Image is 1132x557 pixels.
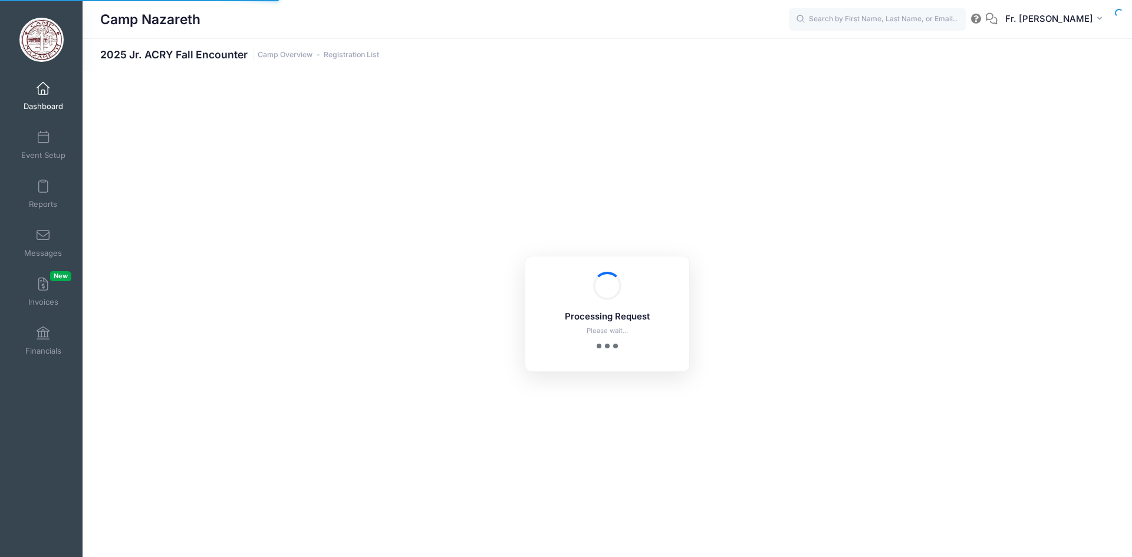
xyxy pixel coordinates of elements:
h5: Processing Request [541,312,674,322]
span: New [50,271,71,281]
span: Financials [25,346,61,356]
span: Reports [29,199,57,209]
a: Camp Overview [258,51,312,60]
a: Reports [15,173,71,215]
span: Dashboard [24,101,63,111]
a: Event Setup [15,124,71,166]
button: Fr. [PERSON_NAME] [998,6,1114,33]
a: Dashboard [15,75,71,117]
span: Fr. [PERSON_NAME] [1005,12,1093,25]
a: Messages [15,222,71,263]
span: Event Setup [21,150,65,160]
input: Search by First Name, Last Name, or Email... [789,8,966,31]
img: Camp Nazareth [19,18,64,62]
a: Registration List [324,51,379,60]
h1: 2025 Jr. ACRY Fall Encounter [100,48,379,61]
h1: Camp Nazareth [100,6,200,33]
p: Please wait... [541,326,674,336]
a: InvoicesNew [15,271,71,312]
span: Invoices [28,297,58,307]
a: Financials [15,320,71,361]
span: Messages [24,248,62,258]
